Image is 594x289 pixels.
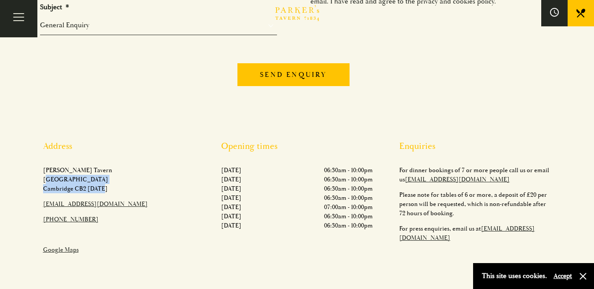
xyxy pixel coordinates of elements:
[324,221,373,230] p: 06:30am - 10:00pm
[324,175,373,184] p: 06:30am - 10:00pm
[43,200,148,208] a: [EMAIL_ADDRESS][DOMAIN_NAME]
[324,193,373,202] p: 06:30am - 10:00pm
[399,141,551,152] h2: Enquiries
[221,175,241,184] p: [DATE]
[221,166,241,175] p: [DATE]
[579,272,587,281] button: Close and accept
[324,166,373,175] p: 06:30am - 10:00pm
[324,202,373,212] p: 07:00am - 10:00pm
[221,193,241,202] p: [DATE]
[482,270,547,282] p: This site uses cookies.
[324,184,373,193] p: 06:30am - 10:00pm
[40,3,69,12] label: Subject
[324,212,373,221] p: 06:30am - 10:00pm
[43,216,98,223] a: [PHONE_NUMBER]
[221,202,241,212] p: [DATE]
[221,184,241,193] p: [DATE]
[221,212,241,221] p: [DATE]
[399,224,551,242] p: For press enquiries, email us at
[43,246,79,253] a: Google Maps
[405,176,510,183] a: [EMAIL_ADDRESS][DOMAIN_NAME]
[43,141,195,152] h2: Address
[43,166,195,193] p: [PERSON_NAME] Tavern [GEOGRAPHIC_DATA] Cambridge CB2 [DATE]​
[399,190,551,218] p: Please note for tables of 6 or more, a deposit of £20 per person will be requested, which is non-...
[554,272,572,280] button: Accept
[399,166,551,184] p: For dinner bookings of 7 or more people call us or email us
[399,225,535,242] a: [EMAIL_ADDRESS][DOMAIN_NAME]
[221,221,241,230] p: [DATE]
[221,141,373,152] h2: Opening times
[310,13,444,47] iframe: reCAPTCHA
[237,63,349,86] input: Send enquiry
